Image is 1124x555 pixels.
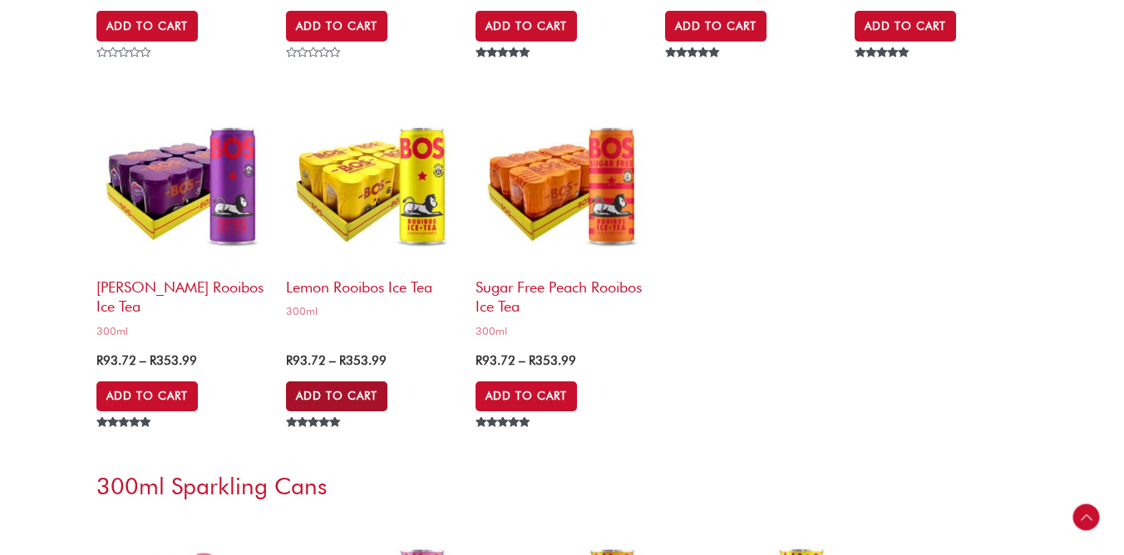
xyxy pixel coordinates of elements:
a: Select options for “Berry Rooibos Ice Tea” [96,381,198,411]
a: Add to cart: “Variety Pack Sugar Free Rooibos Ice Tea” [96,11,198,41]
a: Select options for “Peach Rooibos Ice Tea” [855,11,956,41]
bdi: 93.72 [96,353,136,368]
span: R [339,353,346,368]
bdi: 353.99 [150,353,197,368]
h2: [PERSON_NAME] Rooibos Ice Tea [96,269,269,317]
a: Select options for “Lemon Rooibos Ice Tea” [286,381,387,411]
span: – [140,353,146,368]
img: Berry Rooibos Ice Tea [96,96,269,269]
span: Rated out of 5 [286,417,343,465]
bdi: 353.99 [529,353,576,368]
a: [PERSON_NAME] Rooibos Ice Tea300ml [96,96,269,343]
span: Rated out of 5 [665,47,722,96]
a: Lemon Rooibos Ice Tea300ml [286,96,459,324]
a: Select options for “Lime & Ginger Rooibos Ice Tea” [665,11,767,41]
bdi: 353.99 [339,353,387,368]
span: Rated out of 5 [855,47,912,96]
span: Rated out of 5 [96,417,154,465]
bdi: 93.72 [286,353,326,368]
a: Select options for “Sugar Free Peach Rooibos Ice Tea” [476,381,577,411]
span: – [329,353,336,368]
span: R [529,353,535,368]
h2: Sugar Free Peach Rooibos Ice Tea [476,269,648,317]
span: R [476,353,482,368]
img: Lemon Rooibos Ice Tea [286,96,459,269]
span: R [286,353,293,368]
a: Select options for “Sugar Free Lemon Rooibos Ice Tea” [286,11,387,41]
span: 300ml [476,324,648,338]
img: Sugar Free Peach Rooibos Ice Tea [476,96,648,269]
a: Sugar Free Peach Rooibos Ice Tea300ml [476,96,648,343]
h3: 300ml Sparkling Cans [96,471,1028,501]
bdi: 93.72 [476,353,515,368]
a: Add to cart: “Variety Pack Rooibos Ice Tea” [476,11,577,41]
span: – [519,353,525,368]
span: Rated out of 5 [476,417,531,465]
span: 300ml [286,304,459,318]
span: R [150,353,156,368]
h2: Lemon Rooibos Ice Tea [286,269,459,297]
span: Rated out of 5 [476,47,533,96]
span: R [96,353,103,368]
span: 300ml [96,324,269,338]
